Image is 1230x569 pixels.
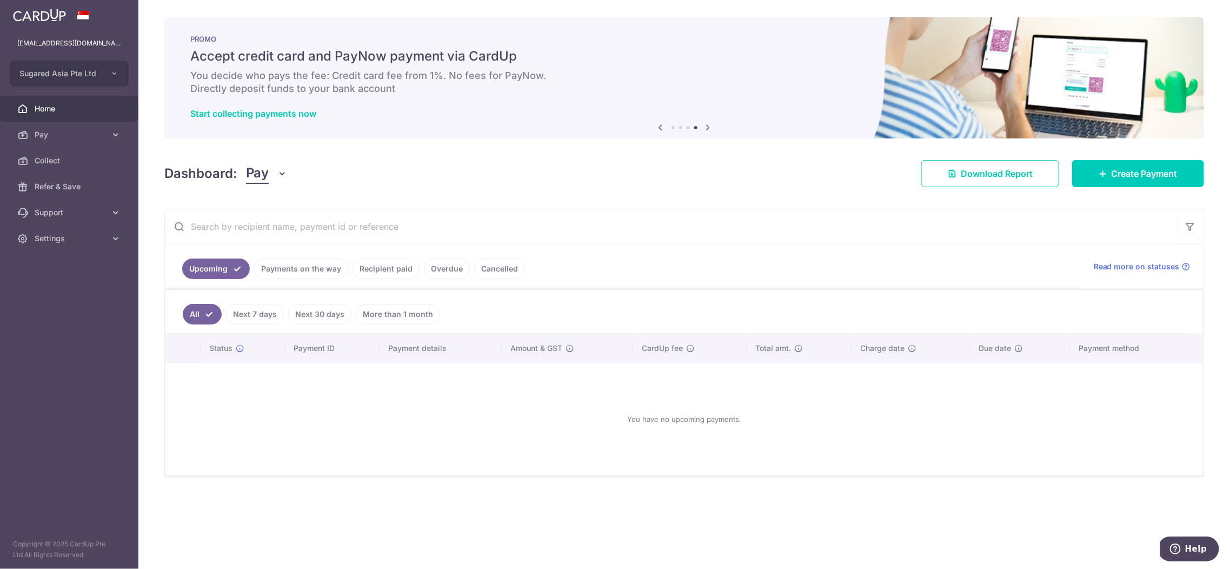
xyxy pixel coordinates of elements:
span: Due date [979,343,1012,354]
a: Next 7 days [226,304,284,325]
span: Support [35,207,106,218]
iframe: Opens a widget where you can find more information [1160,537,1219,564]
span: Download Report [961,167,1033,180]
a: Recipient paid [353,259,420,279]
img: paynow Banner [164,17,1204,138]
span: Collect [35,155,106,166]
a: All [183,304,222,325]
p: PROMO [190,35,1178,43]
th: Payment details [380,334,502,362]
a: More than 1 month [356,304,440,325]
span: CardUp fee [642,343,683,354]
h5: Accept credit card and PayNow payment via CardUp [190,48,1178,65]
button: Pay [246,163,288,184]
th: Payment method [1070,334,1203,362]
img: CardUp [13,9,66,22]
span: Pay [35,129,106,140]
a: Overdue [424,259,470,279]
a: Upcoming [182,259,250,279]
span: Status [209,343,232,354]
a: Start collecting payments now [190,108,316,119]
th: Payment ID [285,334,380,362]
p: [EMAIL_ADDRESS][DOMAIN_NAME] [17,38,121,49]
span: Pay [246,163,269,184]
h6: You decide who pays the fee: Credit card fee from 1%. No fees for PayNow. Directly deposit funds ... [190,69,1178,95]
span: Total amt. [755,343,791,354]
div: You have no upcoming payments. [178,372,1190,467]
a: Read more on statuses [1094,261,1191,272]
input: Search by recipient name, payment id or reference [165,209,1178,244]
span: Settings [35,233,106,244]
span: Read more on statuses [1094,261,1180,272]
a: Payments on the way [254,259,348,279]
span: Sugared Asia Pte Ltd [19,68,99,79]
span: Amount & GST [510,343,562,354]
span: Refer & Save [35,181,106,192]
span: Create Payment [1112,167,1178,180]
a: Create Payment [1072,160,1204,187]
button: Sugared Asia Pte Ltd [10,61,129,87]
a: Download Report [921,160,1059,187]
h4: Dashboard: [164,164,237,183]
span: Home [35,103,106,114]
a: Next 30 days [288,304,351,325]
a: Cancelled [474,259,525,279]
span: Charge date [860,343,905,354]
